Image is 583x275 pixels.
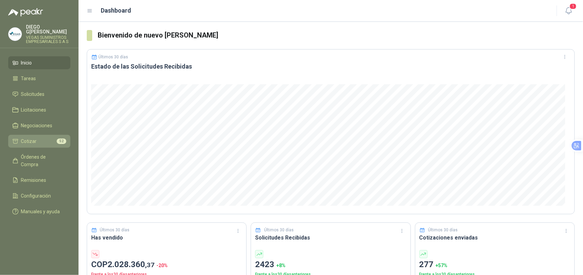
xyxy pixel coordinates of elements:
[264,227,294,233] p: Últimos 30 días
[8,88,70,101] a: Solicitudes
[26,25,70,34] p: DIEGO G[PERSON_NAME]
[419,258,570,271] p: 277
[21,59,32,67] span: Inicio
[8,174,70,187] a: Remisiones
[436,263,448,268] span: + 57 %
[8,205,70,218] a: Manuales y ayuda
[91,62,570,71] h3: Estado de las Solicitudes Recibidas
[8,119,70,132] a: Negociaciones
[156,263,168,268] span: -20 %
[428,227,458,233] p: Últimos 30 días
[8,103,70,116] a: Licitaciones
[21,192,51,200] span: Configuración
[21,75,36,82] span: Tareas
[21,137,37,145] span: Cotizar
[255,258,406,271] p: 2423
[21,90,45,98] span: Solicitudes
[419,233,570,242] h3: Cotizaciones enviadas
[21,122,53,129] span: Negociaciones
[8,150,70,171] a: Órdenes de Compra
[563,5,575,17] button: 1
[276,263,286,268] span: + 8 %
[108,260,154,269] span: 2.028.360
[145,261,154,269] span: ,37
[569,3,577,10] span: 1
[91,258,242,271] p: COP
[8,135,70,148] a: Cotizar52
[101,6,131,15] h1: Dashboard
[9,28,22,41] img: Company Logo
[21,106,46,114] span: Licitaciones
[99,55,128,59] p: Últimos 30 días
[21,176,46,184] span: Remisiones
[91,233,242,242] h3: Has vendido
[57,139,66,144] span: 52
[26,35,70,44] p: VEGAS SUMINISTROS EMPRESARIALES S A S
[98,30,575,41] h3: Bienvenido de nuevo [PERSON_NAME]
[8,8,43,16] img: Logo peakr
[8,189,70,202] a: Configuración
[21,208,60,215] span: Manuales y ayuda
[21,153,64,168] span: Órdenes de Compra
[8,56,70,69] a: Inicio
[100,227,130,233] p: Últimos 30 días
[255,233,406,242] h3: Solicitudes Recibidas
[8,72,70,85] a: Tareas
